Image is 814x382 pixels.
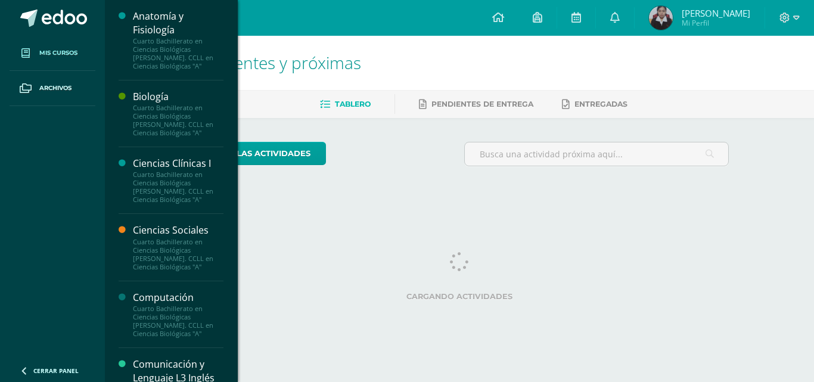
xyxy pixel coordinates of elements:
span: Entregadas [574,100,627,108]
div: Cuarto Bachillerato en Ciencias Biológicas [PERSON_NAME]. CCLL en Ciencias Biológicas "A" [133,104,223,137]
div: Cuarto Bachillerato en Ciencias Biológicas [PERSON_NAME]. CCLL en Ciencias Biológicas "A" [133,37,223,70]
a: Ciencias SocialesCuarto Bachillerato en Ciencias Biológicas [PERSON_NAME]. CCLL en Ciencias Bioló... [133,223,223,271]
span: Pendientes de entrega [431,100,533,108]
span: Mi Perfil [682,18,750,28]
div: Computación [133,291,223,305]
label: Cargando actividades [190,292,729,301]
span: Tablero [335,100,371,108]
a: Tablero [320,95,371,114]
input: Busca una actividad próxima aquí... [465,142,729,166]
a: Ciencias Clínicas ICuarto Bachillerato en Ciencias Biológicas [PERSON_NAME]. CCLL en Ciencias Bio... [133,157,223,204]
a: BiologíaCuarto Bachillerato en Ciencias Biológicas [PERSON_NAME]. CCLL en Ciencias Biológicas "A" [133,90,223,137]
span: Mis cursos [39,48,77,58]
a: Pendientes de entrega [419,95,533,114]
a: ComputaciónCuarto Bachillerato en Ciencias Biológicas [PERSON_NAME]. CCLL en Ciencias Biológicas "A" [133,291,223,338]
a: Archivos [10,71,95,106]
div: Anatomía y Fisiología [133,10,223,37]
span: Cerrar panel [33,367,79,375]
div: Ciencias Sociales [133,223,223,237]
span: Actividades recientes y próximas [119,51,361,74]
div: Ciencias Clínicas I [133,157,223,170]
a: todas las Actividades [190,142,326,165]
div: Cuarto Bachillerato en Ciencias Biológicas [PERSON_NAME]. CCLL en Ciencias Biológicas "A" [133,305,223,338]
div: Biología [133,90,223,104]
div: Cuarto Bachillerato en Ciencias Biológicas [PERSON_NAME]. CCLL en Ciencias Biológicas "A" [133,238,223,271]
a: Mis cursos [10,36,95,71]
span: Archivos [39,83,72,93]
span: [PERSON_NAME] [682,7,750,19]
div: Cuarto Bachillerato en Ciencias Biológicas [PERSON_NAME]. CCLL en Ciencias Biológicas "A" [133,170,223,204]
a: Entregadas [562,95,627,114]
img: 811eb68172a1c09fc9ed1ddb262b7c89.png [649,6,673,30]
a: Anatomía y FisiologíaCuarto Bachillerato en Ciencias Biológicas [PERSON_NAME]. CCLL en Ciencias B... [133,10,223,70]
